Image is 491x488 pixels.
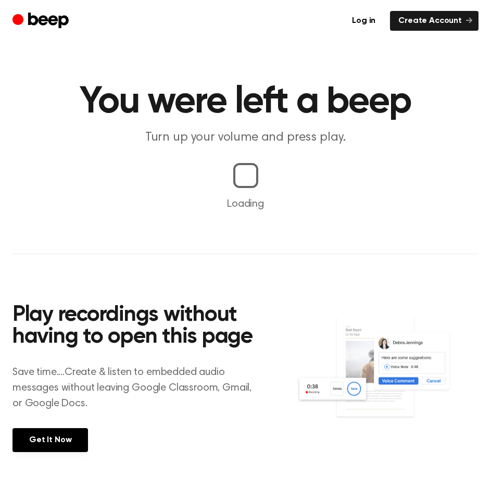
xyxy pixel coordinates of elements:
p: Loading [12,196,479,212]
a: Create Account [390,11,479,31]
p: Save time....Create & listen to embedded audio messages without leaving Google Classroom, Gmail, ... [12,365,255,411]
a: Beep [12,11,71,31]
h1: You were left a beep [12,83,479,121]
p: Turn up your volume and press play. [46,129,446,146]
h2: Play recordings without having to open this page [12,304,255,348]
img: Voice Comments on Docs and Recording Widget [296,316,479,436]
a: Get It Now [12,428,88,452]
a: Log in [344,11,384,31]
